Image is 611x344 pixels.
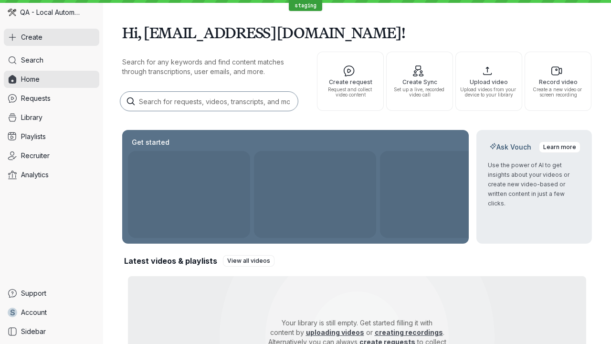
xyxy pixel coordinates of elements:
[4,29,99,46] button: Create
[4,109,99,126] a: Library
[21,75,40,84] span: Home
[4,304,99,321] a: sAccount
[4,323,99,340] a: Sidebar
[223,255,274,267] a: View all videos
[4,4,99,21] div: QA - Local Automation
[4,128,99,145] a: Playlists
[21,94,51,103] span: Requests
[386,52,453,111] button: Create SyncSet up a live, recorded video call
[21,32,42,42] span: Create
[375,328,443,336] a: creating recordings
[130,138,171,147] h2: Get started
[4,285,99,302] a: Support
[8,8,16,17] img: QA - Local Automation avatar
[529,87,587,97] span: Create a new video or screen recording
[21,308,47,317] span: Account
[321,87,379,97] span: Request and collect video content
[460,87,518,97] span: Upload videos from your device to your library
[390,87,449,97] span: Set up a live, recorded video call
[306,328,364,336] a: uploading videos
[460,79,518,85] span: Upload video
[488,161,580,208] p: Use the power of AI to get insights about your videos or create new video-based or written conten...
[20,8,81,17] span: QA - Local Automation
[21,289,46,298] span: Support
[120,92,298,111] input: Search for requests, videos, transcripts, and more...
[227,256,270,266] span: View all videos
[317,52,384,111] button: Create requestRequest and collect video content
[21,55,43,65] span: Search
[21,113,42,122] span: Library
[4,166,99,183] a: Analytics
[4,71,99,88] a: Home
[543,142,576,152] span: Learn more
[10,308,15,317] span: s
[529,79,587,85] span: Record video
[488,142,533,152] h2: Ask Vouch
[122,19,592,46] h1: Hi, [EMAIL_ADDRESS][DOMAIN_NAME]!
[539,141,580,153] a: Learn more
[4,90,99,107] a: Requests
[4,52,99,69] a: Search
[21,151,50,161] span: Recruiter
[21,327,46,336] span: Sidebar
[21,132,46,141] span: Playlists
[4,147,99,164] a: Recruiter
[21,170,49,180] span: Analytics
[321,79,379,85] span: Create request
[455,52,522,111] button: Upload videoUpload videos from your device to your library
[525,52,591,111] button: Record videoCreate a new video or screen recording
[390,79,449,85] span: Create Sync
[124,256,217,266] h2: Latest videos & playlists
[122,57,300,76] p: Search for any keywords and find content matches through transcriptions, user emails, and more.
